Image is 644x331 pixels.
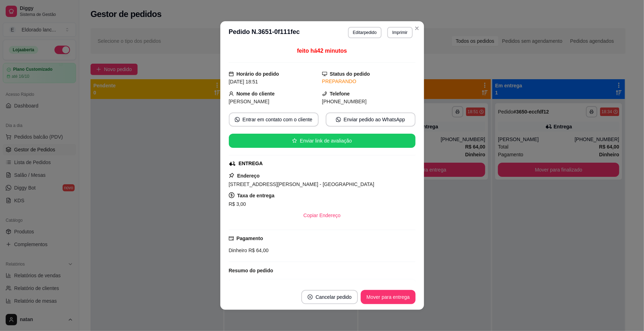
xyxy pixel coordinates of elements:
span: [PHONE_NUMBER] [322,99,367,104]
button: Mover para entrega [361,290,415,304]
span: phone [322,91,327,96]
button: Close [411,23,423,34]
span: R$ 3,00 [229,201,246,207]
button: Copiar Endereço [298,208,346,222]
button: Editarpedido [348,27,382,38]
strong: Pagamento [237,236,263,241]
span: pushpin [229,173,234,178]
strong: Endereço [237,173,260,179]
span: [DATE] 18:51 [229,79,258,85]
strong: Status do pedido [330,71,370,77]
button: close-circleCancelar pedido [301,290,358,304]
span: R$ 64,00 [247,248,269,253]
span: whats-app [336,117,341,122]
span: credit-card [229,236,234,241]
span: whats-app [235,117,240,122]
span: calendar [229,71,234,76]
span: star [292,138,297,143]
span: user [229,91,234,96]
span: dollar [229,192,234,198]
span: Dinheiro [229,248,247,253]
span: desktop [322,71,327,76]
button: whats-appEntrar em contato com o cliente [229,112,319,127]
div: ENTREGA [239,160,263,167]
strong: Resumo do pedido [229,268,273,273]
strong: Nome do cliente [237,91,275,97]
span: feito há 42 minutos [297,48,347,54]
button: starEnviar link de avaliação [229,134,416,148]
div: PREPARANDO [322,78,416,85]
span: close-circle [308,295,313,300]
span: [PERSON_NAME] [229,99,269,104]
h3: Pedido N. 3651-0f111fec [229,27,300,38]
button: whats-appEnviar pedido ao WhatsApp [326,112,416,127]
strong: Telefone [330,91,350,97]
strong: Horário do pedido [237,71,279,77]
button: Imprimir [387,27,412,38]
span: [STREET_ADDRESS][PERSON_NAME] - [GEOGRAPHIC_DATA] [229,181,375,187]
strong: Taxa de entrega [237,193,275,198]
